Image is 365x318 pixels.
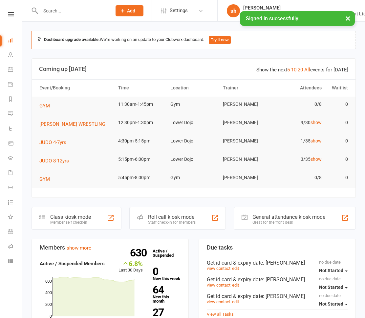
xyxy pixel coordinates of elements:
[207,260,348,266] div: Get id card & expiry date
[50,220,91,225] div: Member self check-in
[32,31,356,49] div: We're working on an update to your Clubworx dashboard.
[115,97,168,112] td: 11:30am-1:45pm
[39,175,54,183] button: GYM
[287,67,290,73] a: 5
[40,261,105,267] strong: Active / Suspended Members
[220,80,272,96] th: Trainer
[272,115,325,130] td: 9/30
[170,3,188,18] span: Settings
[8,225,23,240] a: General attendance kiosk mode
[39,66,348,72] h3: Coming up [DATE]
[256,66,348,74] div: Show the next events for [DATE]
[67,245,91,251] a: show more
[40,244,181,251] h3: Members
[115,80,168,96] th: Time
[8,48,23,63] a: People
[167,97,220,112] td: Gym
[207,312,234,317] a: View all Tasks
[38,6,107,15] input: Search...
[272,97,325,112] td: 0/8
[298,67,303,73] a: 20
[167,80,220,96] th: Location
[39,121,105,127] span: [PERSON_NAME] WRESTLING
[209,36,231,44] button: Try it now
[207,266,230,271] a: view contact
[8,210,23,225] a: What's New
[50,214,91,220] div: Class kiosk mode
[115,133,168,149] td: 4:30pm-5:15pm
[272,133,325,149] td: 1/35
[319,285,343,290] span: Not Started
[311,157,322,162] a: show
[207,244,348,251] h3: Due tasks
[39,139,71,146] button: JUDO 4-7yrs
[148,214,196,220] div: Roll call kiosk mode
[319,281,348,293] button: Not Started
[118,260,143,267] div: 6.8%
[115,170,168,185] td: 5:45pm-8:00pm
[311,138,322,143] a: show
[149,244,178,262] a: 630Active / Suspended
[167,115,220,130] td: Lower Dojo
[8,78,23,92] a: Payments
[220,115,272,130] td: [PERSON_NAME]
[8,137,23,151] a: Product Sales
[39,102,54,110] button: GYM
[115,152,168,167] td: 5:15pm-6:00pm
[325,133,351,149] td: 0
[207,293,348,299] div: Get id card & expiry date
[8,92,23,107] a: Reports
[153,267,181,281] a: 0New this week
[39,103,50,109] span: GYM
[263,276,305,283] span: : [PERSON_NAME]
[325,97,351,112] td: 0
[130,248,149,258] strong: 630
[319,301,343,307] span: Not Started
[272,170,325,185] td: 0/8
[8,63,23,78] a: Calendar
[232,299,239,304] a: edit
[207,283,230,288] a: view contact
[220,170,272,185] td: [PERSON_NAME]
[39,120,110,128] button: [PERSON_NAME] WRESTLING
[263,260,305,266] span: : [PERSON_NAME]
[207,299,230,304] a: view contact
[325,115,351,130] td: 0
[153,285,181,303] a: 64New this month
[220,97,272,112] td: [PERSON_NAME]
[153,308,178,317] strong: 27
[39,158,69,164] span: JUDO 8-12yrs
[8,254,23,269] a: Class kiosk mode
[127,8,135,13] span: Add
[232,283,239,288] a: edit
[36,80,115,96] th: Event/Booking
[8,240,23,254] a: Roll call kiosk mode
[220,133,272,149] td: [PERSON_NAME]
[207,276,348,283] div: Get id card & expiry date
[272,152,325,167] td: 3/35
[167,170,220,185] td: Gym
[272,80,325,96] th: Attendees
[246,15,299,22] span: Signed in successfully.
[8,33,23,48] a: Dashboard
[311,120,322,125] a: show
[220,152,272,167] td: [PERSON_NAME]
[342,11,354,25] button: ×
[39,157,74,165] button: JUDO 8-12yrs
[39,176,50,182] span: GYM
[252,214,325,220] div: General attendance kiosk mode
[153,285,178,295] strong: 64
[115,115,168,130] td: 12:30pm-1:30pm
[325,170,351,185] td: 0
[167,152,220,167] td: Lower Dojo
[319,265,348,276] button: Not Started
[118,260,143,274] div: Last 30 Days
[232,266,239,271] a: edit
[153,267,178,276] strong: 0
[167,133,220,149] td: Lower Dojo
[325,152,351,167] td: 0
[227,4,240,17] div: sh
[44,37,100,42] strong: Dashboard upgrade available:
[319,298,348,310] button: Not Started
[304,67,310,73] a: All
